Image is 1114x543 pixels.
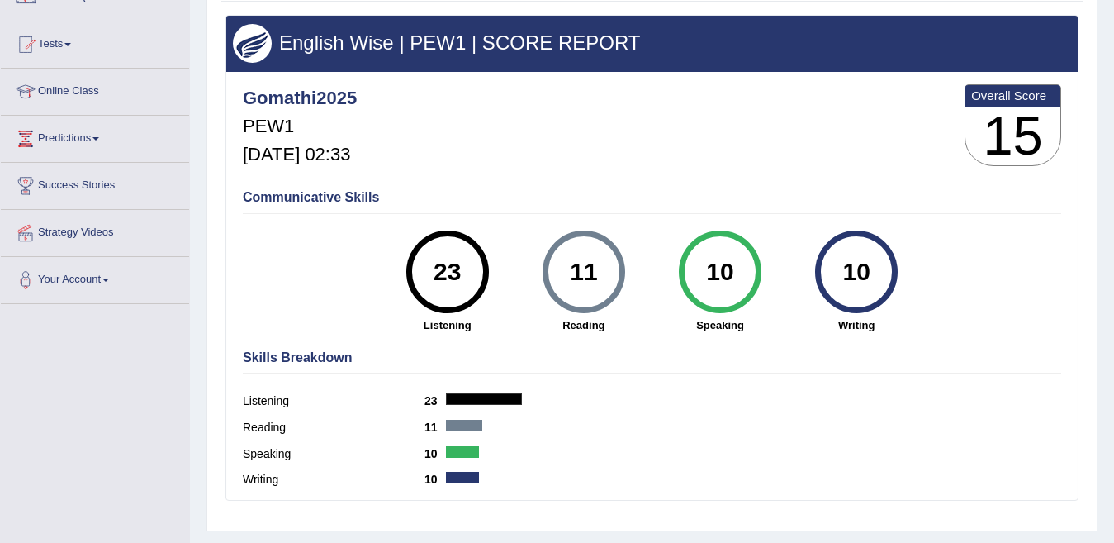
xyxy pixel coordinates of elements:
[965,107,1060,166] h3: 15
[233,24,272,63] img: wings.png
[827,237,887,307] div: 10
[243,88,357,108] h4: Gomathi2025
[243,419,424,436] label: Reading
[1,116,189,157] a: Predictions
[1,210,189,251] a: Strategy Videos
[797,317,917,333] strong: Writing
[243,445,424,463] label: Speaking
[1,257,189,298] a: Your Account
[424,421,446,434] b: 11
[524,317,643,333] strong: Reading
[417,237,477,307] div: 23
[690,237,750,307] div: 10
[233,32,1071,54] h3: English Wise | PEW1 | SCORE REPORT
[424,394,446,407] b: 23
[1,69,189,110] a: Online Class
[1,21,189,63] a: Tests
[424,447,446,460] b: 10
[243,393,424,410] label: Listening
[387,317,507,333] strong: Listening
[243,117,357,136] h5: PEW1
[660,317,780,333] strong: Speaking
[243,190,1061,205] h4: Communicative Skills
[1,163,189,204] a: Success Stories
[553,237,614,307] div: 11
[243,471,424,488] label: Writing
[424,473,446,486] b: 10
[971,88,1055,102] b: Overall Score
[243,145,357,164] h5: [DATE] 02:33
[243,350,1061,365] h4: Skills Breakdown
